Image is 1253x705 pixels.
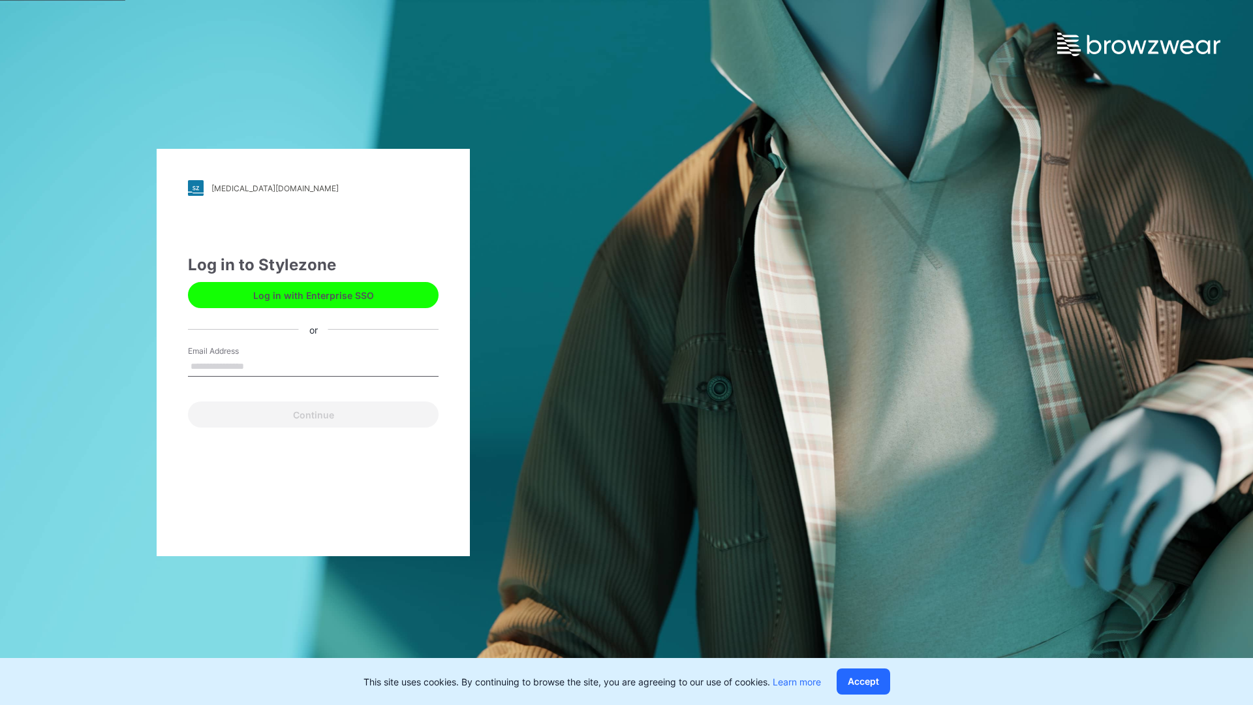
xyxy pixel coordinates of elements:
[773,676,821,687] a: Learn more
[364,675,821,689] p: This site uses cookies. By continuing to browse the site, you are agreeing to our use of cookies.
[188,180,439,196] a: [MEDICAL_DATA][DOMAIN_NAME]
[188,253,439,277] div: Log in to Stylezone
[837,668,890,695] button: Accept
[1057,33,1220,56] img: browzwear-logo.e42bd6dac1945053ebaf764b6aa21510.svg
[188,345,279,357] label: Email Address
[299,322,328,336] div: or
[211,183,339,193] div: [MEDICAL_DATA][DOMAIN_NAME]
[188,282,439,308] button: Log in with Enterprise SSO
[188,180,204,196] img: stylezone-logo.562084cfcfab977791bfbf7441f1a819.svg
